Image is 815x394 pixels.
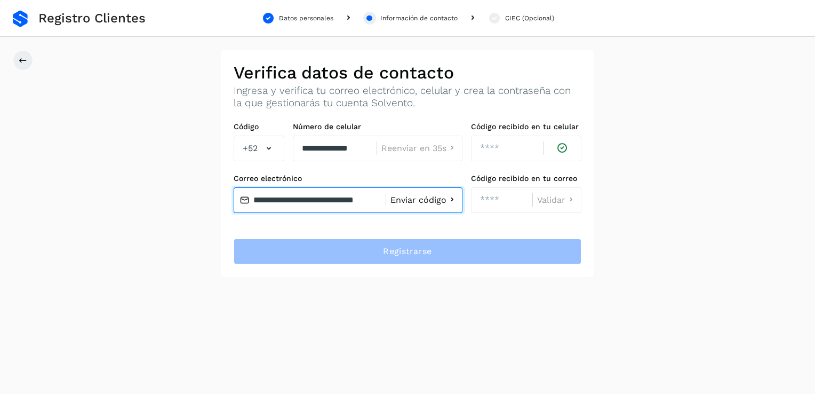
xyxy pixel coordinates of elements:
div: Datos personales [279,13,333,23]
button: Reenviar en 35s [381,143,458,154]
span: +52 [243,142,258,155]
button: Validar [537,194,577,206]
h2: Verifica datos de contacto [234,62,581,83]
label: Correo electrónico [234,174,462,183]
label: Código [234,122,284,131]
button: Registrarse [234,239,581,264]
p: Ingresa y verifica tu correo electrónico, celular y crea la contraseña con la que gestionarás tu ... [234,85,581,109]
span: Registrarse [383,246,432,257]
span: Registro Clientes [38,11,146,26]
label: Código recibido en tu correo [471,174,581,183]
div: Información de contacto [380,13,458,23]
label: Código recibido en tu celular [471,122,581,131]
label: Número de celular [293,122,462,131]
div: CIEC (Opcional) [505,13,554,23]
button: Enviar código [390,194,458,206]
span: Enviar código [390,196,446,204]
span: Validar [537,196,565,204]
span: Reenviar en 35s [381,144,446,153]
